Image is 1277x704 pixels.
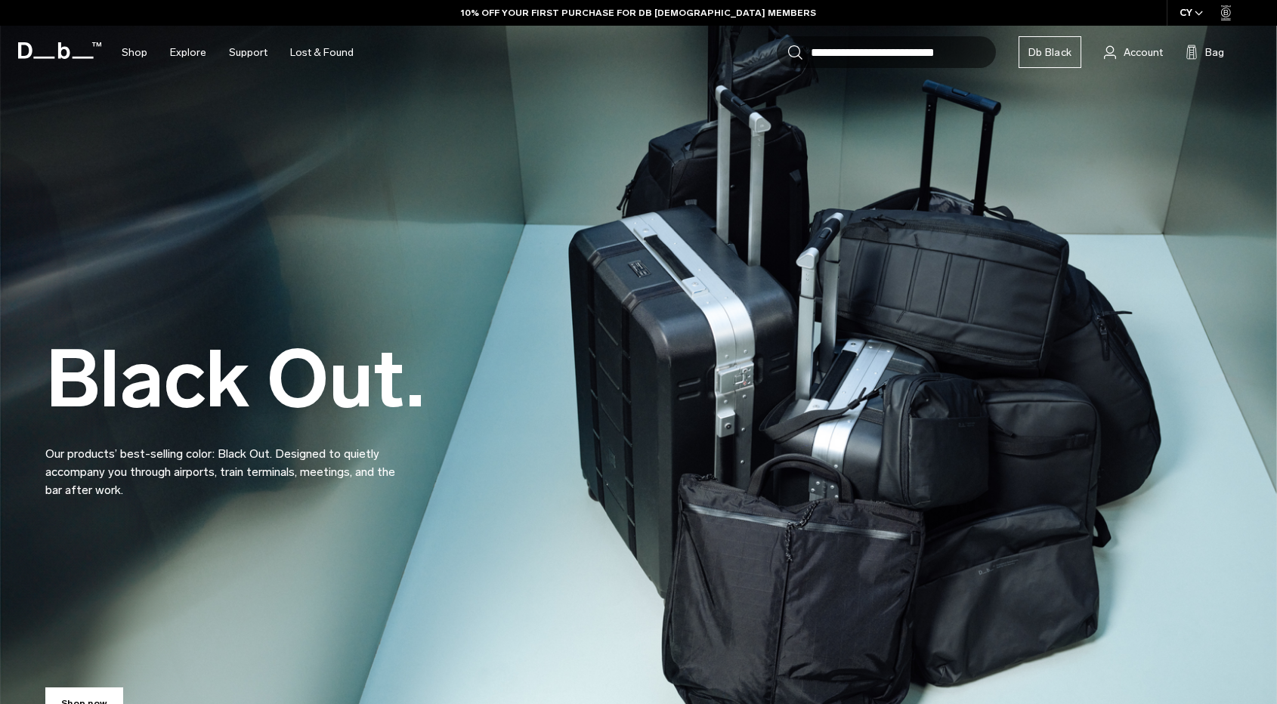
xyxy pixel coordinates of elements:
[170,26,206,79] a: Explore
[1019,36,1081,68] a: Db Black
[229,26,267,79] a: Support
[290,26,354,79] a: Lost & Found
[1186,43,1224,61] button: Bag
[1104,43,1163,61] a: Account
[45,427,408,499] p: Our products’ best-selling color: Black Out. Designed to quietly accompany you through airports, ...
[461,6,816,20] a: 10% OFF YOUR FIRST PURCHASE FOR DB [DEMOGRAPHIC_DATA] MEMBERS
[1124,45,1163,60] span: Account
[122,26,147,79] a: Shop
[45,340,425,419] h2: Black Out.
[110,26,365,79] nav: Main Navigation
[1205,45,1224,60] span: Bag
